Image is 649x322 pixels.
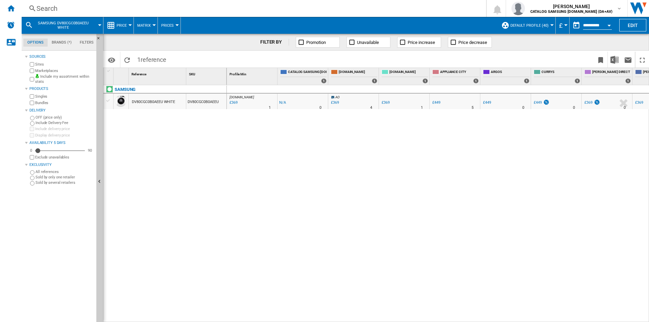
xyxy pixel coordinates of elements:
button: Reload [120,52,134,68]
div: 1 offers sold by CATALOG SAMSUNG UK.IE (DA+AV) [321,78,327,83]
div: £369 [382,100,390,105]
div: FILTER BY [260,39,289,46]
div: Profile Min Sort None [228,68,277,78]
button: Price decrease [448,37,492,48]
button: Prices [161,17,177,34]
div: 1 offers sold by HUGHES DIRECT [625,78,631,83]
button: Unavailable [346,37,390,48]
div: Default profile (40) [501,17,552,34]
button: £ [559,17,566,34]
div: Price [107,17,130,34]
input: Include Delivery Fee [30,121,34,126]
div: Delivery Time : 1 day [421,104,423,111]
img: alerts-logo.svg [7,21,15,29]
button: Price [117,17,130,34]
div: Delivery Time : 1 day [269,104,271,111]
label: Include delivery price [35,126,94,131]
div: SAMSUNG DV80CGC0B0AEEU WHITE [25,17,100,34]
div: [DOMAIN_NAME] 1 offers sold by AO.COM [380,68,429,85]
div: APPLIANCE CITY 1 offers sold by APPLIANCE CITY [431,68,480,85]
button: Maximize [635,52,649,68]
span: Price [117,23,127,28]
span: Unavailable [357,40,379,45]
div: 1 offers sold by AMAZON.CO.UK [372,78,377,83]
div: Delivery Time : 0 day [573,104,575,111]
span: SAMSUNG DV80CGC0B0AEEU WHITE [36,21,90,30]
div: £449 [534,100,542,105]
input: Sold by several retailers [30,181,34,185]
div: CURRYS 1 offers sold by CURRYS [532,68,581,85]
div: 1 offers sold by CURRYS [575,78,580,83]
span: Promotion [306,40,326,45]
div: Delivery [29,108,94,113]
div: £449 [483,100,491,105]
div: Reference Sort None [130,68,186,78]
div: Delivery Time : 0 day [319,104,321,111]
input: Display delivery price [30,133,34,138]
div: Sources [29,54,94,59]
button: SAMSUNG DV80CGC0B0AEEU WHITE [36,17,97,34]
div: DV80CGC0B0AEEU WHITE [132,94,175,110]
div: £449 [431,99,440,106]
div: DV80CGC0B0AEEU [186,94,226,109]
span: Price increase [408,40,435,45]
div: £449 [432,100,440,105]
div: £369 [583,99,600,106]
span: APPLIANCE CITY [440,70,479,75]
button: Send this report by email [621,52,635,68]
div: [DOMAIN_NAME] 1 offers sold by AMAZON.CO.UK [330,68,379,85]
button: Default profile (40) [510,17,552,34]
md-slider: Availability [35,147,85,154]
md-tab-item: Filters [76,39,98,47]
div: CATALOG SAMSUNG [DOMAIN_NAME] (DA+AV) 1 offers sold by CATALOG SAMSUNG UK.IE (DA+AV) [279,68,328,85]
md-tab-item: Options [23,39,48,47]
button: Price increase [397,37,441,48]
span: Profile Min [230,72,246,76]
div: Delivery Time : 5 days [472,104,474,111]
button: Bookmark this report [594,52,607,68]
button: Promotion [296,37,340,48]
span: [DOMAIN_NAME] [339,70,377,75]
div: SKU Sort None [188,68,226,78]
button: Open calendar [603,18,615,30]
button: Matrix [137,17,154,34]
div: 0 [28,148,34,153]
div: Last updated : Thursday, 18 September 2025 06:13 [229,99,238,106]
span: Reference [131,72,146,76]
button: Download in Excel [608,52,621,68]
input: All references [30,170,34,175]
div: Products [29,86,94,92]
img: mysite-bg-18x18.png [35,74,39,78]
div: Search [37,4,468,13]
md-tab-item: Brands (*) [48,39,76,47]
input: OFF (price only) [30,116,34,120]
span: [DOMAIN_NAME] [389,70,428,75]
label: Bundles [35,100,94,105]
label: Display delivery price [35,133,94,138]
div: ARGOS 1 offers sold by ARGOS [482,68,531,85]
span: Prices [161,23,174,28]
div: Availability 5 Days [29,140,94,146]
div: £369 [635,100,643,105]
label: Singles [35,94,94,99]
div: N/A [279,99,286,106]
label: Exclude unavailables [35,155,94,160]
span: Matrix [137,23,151,28]
div: 1 offers sold by AO.COM [423,78,428,83]
input: Display delivery price [30,155,34,159]
div: £369 [331,100,339,105]
span: CURRYS [542,70,580,75]
label: Marketplaces [35,68,94,73]
div: Delivery Time : 4 days [370,104,372,111]
div: Sort None [115,68,128,78]
input: Sites [30,62,34,67]
div: Delivery Time : 0 day [522,104,524,111]
input: Include my assortment within stats [30,75,34,83]
span: SKU [189,72,195,76]
div: £449 [533,99,550,106]
div: £369 [634,99,643,106]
